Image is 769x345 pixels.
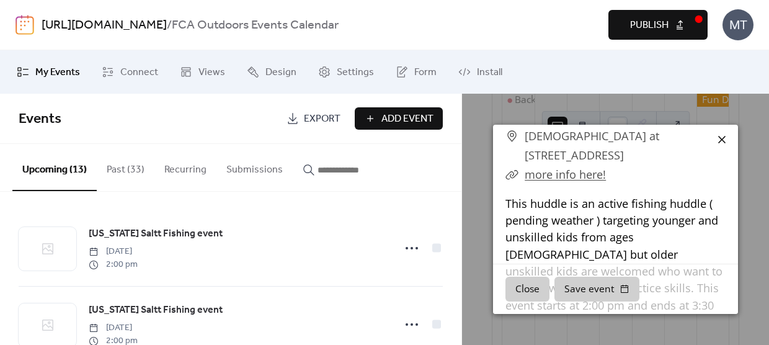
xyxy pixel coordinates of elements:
span: My Events [35,65,80,80]
button: Add Event [355,107,443,130]
img: logo [16,15,34,35]
a: Install [449,55,512,89]
span: Export [304,112,340,127]
a: Connect [92,55,167,89]
span: 2:00 pm [89,258,138,271]
button: Recurring [154,144,216,190]
span: [US_STATE] Saltt Fishing event [89,226,223,241]
button: Past (33) [97,144,154,190]
button: Publish [608,10,708,40]
a: Settings [309,55,383,89]
span: Connect [120,65,158,80]
button: Close [505,277,549,302]
span: Events [19,105,61,133]
span: Settings [337,65,374,80]
span: Add Event [381,112,433,127]
div: MT [722,9,753,40]
button: Submissions [216,144,293,190]
button: Upcoming (13) [12,144,97,191]
span: [DEMOGRAPHIC_DATA] at [STREET_ADDRESS] [525,127,726,165]
div: This huddle is an active fishing huddle ( pending weather ) targeting younger and unskilled kids ... [493,195,738,331]
span: Form [414,65,437,80]
a: [URL][DOMAIN_NAME] [42,14,167,37]
a: My Events [7,55,89,89]
a: Form [386,55,446,89]
div: ​ [505,165,518,184]
span: Design [265,65,296,80]
div: ​ [505,127,518,146]
span: [US_STATE] Saltt Fishing event [89,303,223,318]
span: Publish [630,18,669,33]
button: Save event [554,277,639,302]
a: Design [238,55,306,89]
span: Views [198,65,225,80]
span: Install [477,65,502,80]
span: [DATE] [89,245,138,258]
b: FCA Outdoors Events Calendar [172,14,339,37]
a: more info here! [525,167,606,182]
a: Export [277,107,350,130]
span: [DATE] [89,321,138,334]
a: Views [171,55,234,89]
a: [US_STATE] Saltt Fishing event [89,226,223,242]
b: / [167,14,172,37]
a: [US_STATE] Saltt Fishing event [89,302,223,318]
